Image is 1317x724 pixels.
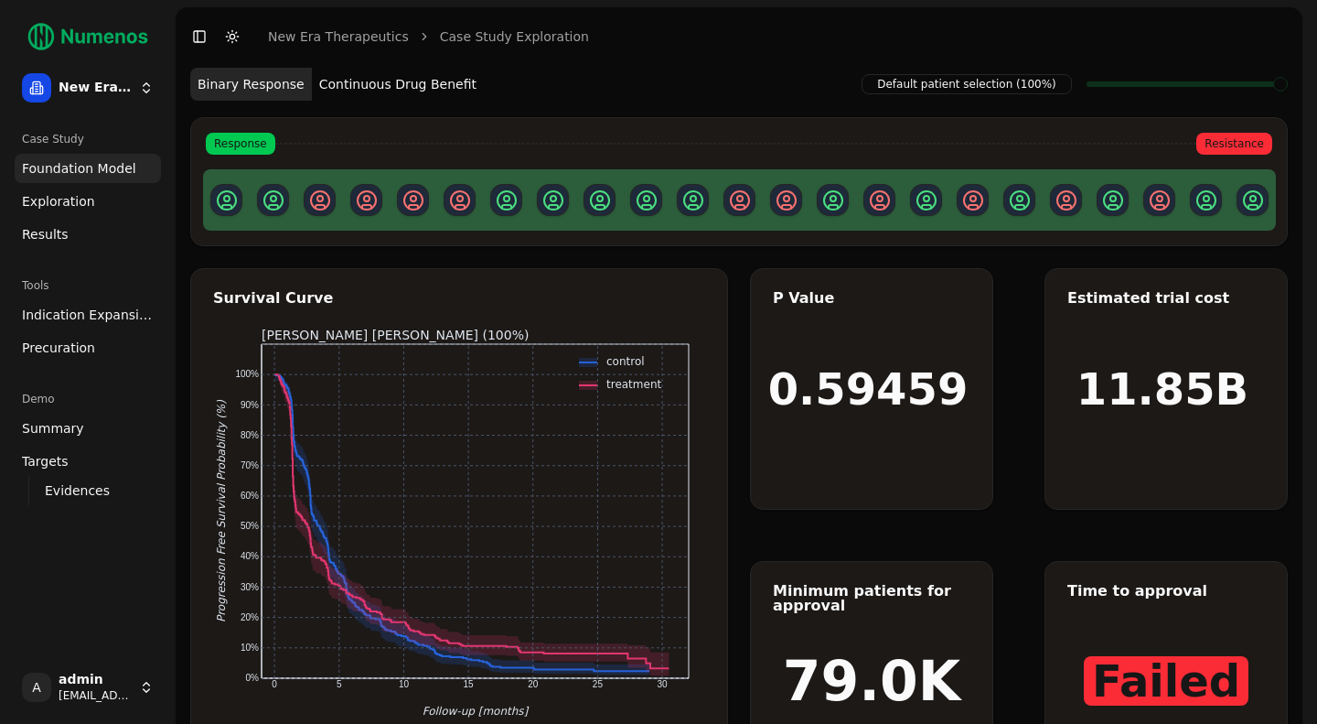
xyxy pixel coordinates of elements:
[59,688,132,703] span: [EMAIL_ADDRESS]
[22,452,69,470] span: Targets
[22,673,51,702] span: A
[215,400,228,622] text: Progression Free Survival Probability (%)
[337,679,342,689] text: 5
[1196,133,1272,155] span: Resistance
[241,612,259,622] text: 20%
[22,419,84,438] span: Summary
[528,679,539,689] text: 20
[593,679,604,689] text: 25
[268,27,409,46] a: New Era Therapeutics
[241,400,259,410] text: 90%
[241,582,259,592] text: 30%
[268,27,589,46] nav: breadcrumb
[15,271,161,300] div: Tools
[15,414,161,443] a: Summary
[423,705,530,718] text: Follow-up [months]
[241,491,259,501] text: 60%
[15,447,161,476] a: Targets
[22,306,154,324] span: Indication Expansion
[15,154,161,183] a: Foundation Model
[262,328,529,342] text: [PERSON_NAME] [PERSON_NAME] (100%)
[45,481,110,500] span: Evidences
[15,384,161,414] div: Demo
[783,654,961,708] h1: 79.0K
[440,27,589,46] a: Case Study Exploration
[1084,656,1248,706] span: Failed
[22,339,95,357] span: Precuration
[241,551,259,561] text: 40%
[15,333,161,362] a: Precuration
[15,187,161,216] a: Exploration
[22,225,69,243] span: Results
[15,665,161,709] button: Aadmin[EMAIL_ADDRESS]
[37,478,139,503] a: Evidences
[768,367,969,411] h1: 0.59459
[241,643,259,653] text: 10%
[22,192,95,211] span: Exploration
[59,672,132,688] span: admin
[15,220,161,249] a: Results
[272,679,277,689] text: 0
[312,68,484,101] button: Continuous Drug Benefit
[241,460,259,470] text: 70%
[399,679,410,689] text: 10
[235,369,259,379] text: 100%
[658,679,669,689] text: 30
[862,74,1072,94] span: Default patient selection (100%)
[15,300,161,330] a: Indication Expansion
[190,68,312,101] button: Binary Response
[241,521,259,531] text: 50%
[15,15,161,59] img: Numenos
[15,66,161,110] button: New Era Therapeutics
[22,159,136,178] span: Foundation Model
[464,679,475,689] text: 15
[246,673,260,683] text: 0%
[15,124,161,154] div: Case Study
[213,291,705,306] div: Survival Curve
[241,430,259,440] text: 80%
[206,133,275,155] span: Response
[59,80,132,96] span: New Era Therapeutics
[606,378,661,391] text: treatment
[606,355,645,368] text: control
[1076,367,1248,411] h1: 11.85B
